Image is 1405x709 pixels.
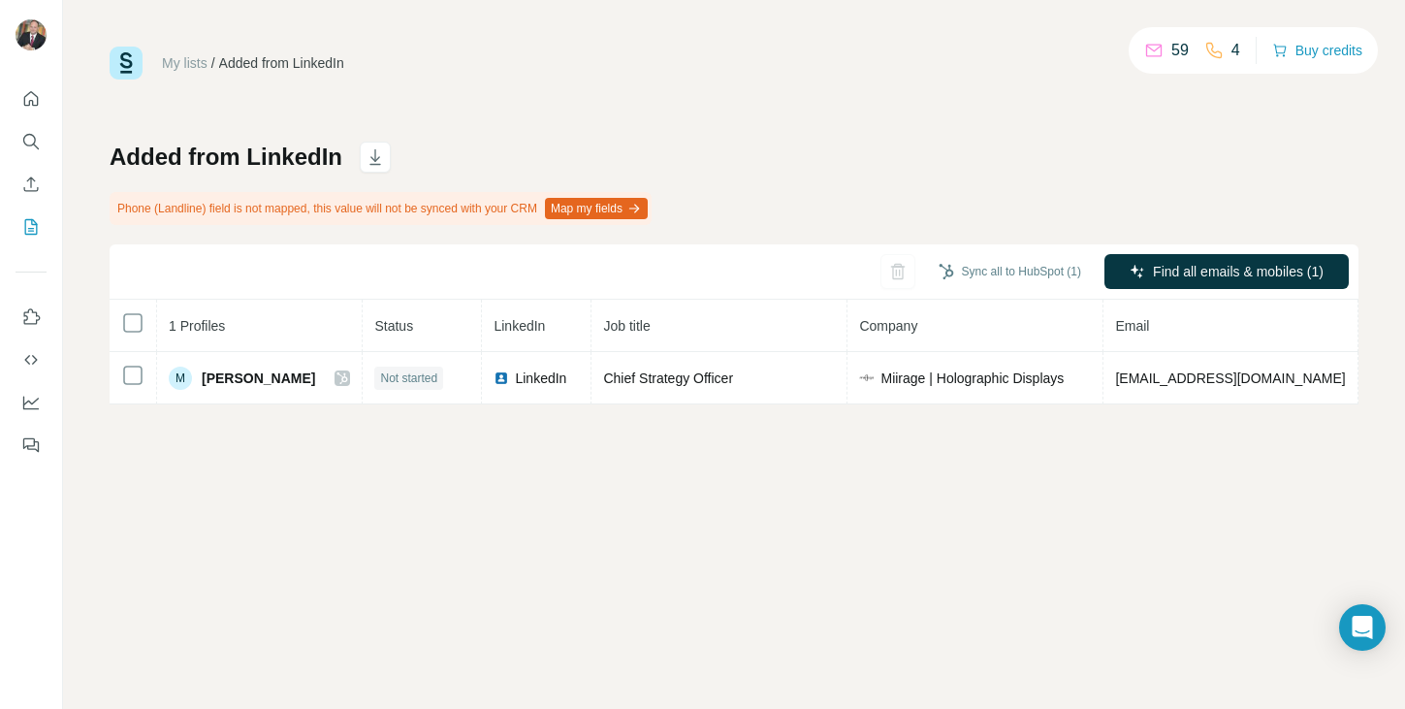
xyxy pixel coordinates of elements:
[110,142,342,173] h1: Added from LinkedIn
[1231,39,1240,62] p: 4
[16,300,47,335] button: Use Surfe on LinkedIn
[494,318,545,334] span: LinkedIn
[16,124,47,159] button: Search
[859,374,875,381] img: company-logo
[1339,604,1386,651] div: Open Intercom Messenger
[515,369,566,388] span: LinkedIn
[16,81,47,116] button: Quick start
[219,53,344,73] div: Added from LinkedIn
[162,55,208,71] a: My lists
[169,367,192,390] div: M
[110,192,652,225] div: Phone (Landline) field is not mapped, this value will not be synced with your CRM
[1272,37,1362,64] button: Buy credits
[1104,254,1349,289] button: Find all emails & mobiles (1)
[603,318,650,334] span: Job title
[16,342,47,377] button: Use Surfe API
[925,257,1095,286] button: Sync all to HubSpot (1)
[202,369,315,388] span: [PERSON_NAME]
[110,47,143,80] img: Surfe Logo
[16,19,47,50] img: Avatar
[1153,262,1324,281] span: Find all emails & mobiles (1)
[374,318,413,334] span: Status
[603,371,733,386] span: Chief Strategy Officer
[1115,318,1149,334] span: Email
[211,53,215,73] li: /
[859,318,917,334] span: Company
[16,209,47,244] button: My lists
[1115,371,1345,386] span: [EMAIL_ADDRESS][DOMAIN_NAME]
[1171,39,1189,62] p: 59
[16,428,47,463] button: Feedback
[169,318,225,334] span: 1 Profiles
[494,371,509,386] img: LinkedIn logo
[880,369,1064,388] span: Miirage | Holographic Displays
[545,198,648,219] button: Map my fields
[380,370,437,387] span: Not started
[16,167,47,202] button: Enrich CSV
[16,385,47,420] button: Dashboard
